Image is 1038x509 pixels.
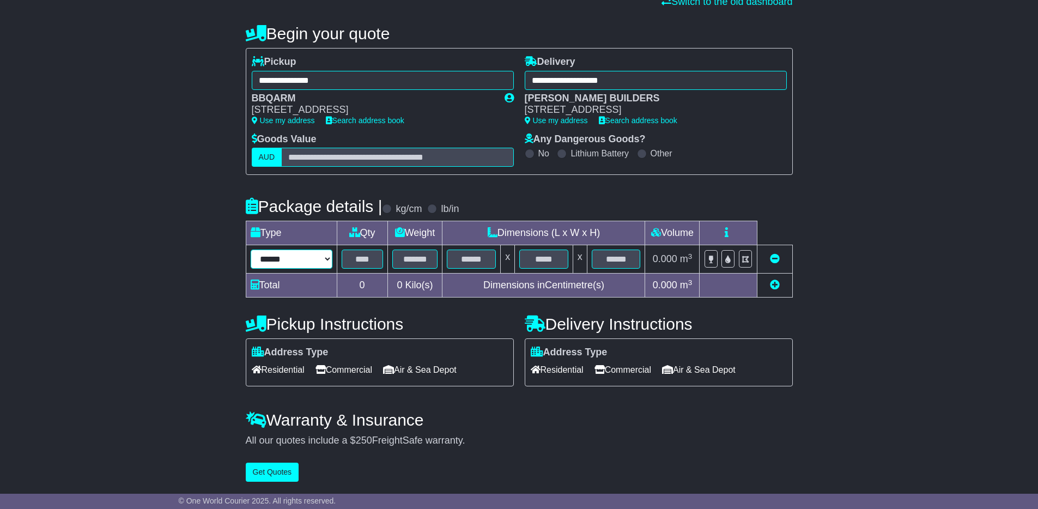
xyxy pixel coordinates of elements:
[525,134,646,146] label: Any Dangerous Goods?
[680,253,693,264] span: m
[252,134,317,146] label: Goods Value
[246,435,793,447] div: All our quotes include a $ FreightSafe warranty.
[570,148,629,159] label: Lithium Battery
[538,148,549,159] label: No
[252,56,296,68] label: Pickup
[662,361,736,378] span: Air & Sea Depot
[501,245,515,274] td: x
[252,116,315,125] a: Use my address
[525,93,776,105] div: [PERSON_NAME] BUILDERS
[525,104,776,116] div: [STREET_ADDRESS]
[531,347,608,359] label: Address Type
[356,435,372,446] span: 250
[599,116,677,125] a: Search address book
[246,411,793,429] h4: Warranty & Insurance
[246,197,383,215] h4: Package details |
[651,148,672,159] label: Other
[252,361,305,378] span: Residential
[594,361,651,378] span: Commercial
[252,104,494,116] div: [STREET_ADDRESS]
[326,116,404,125] a: Search address book
[396,203,422,215] label: kg/cm
[246,274,337,298] td: Total
[770,280,780,290] a: Add new item
[397,280,402,290] span: 0
[246,315,514,333] h4: Pickup Instructions
[525,116,588,125] a: Use my address
[252,148,282,167] label: AUD
[688,278,693,287] sup: 3
[441,203,459,215] label: lb/in
[246,25,793,43] h4: Begin your quote
[680,280,693,290] span: m
[688,252,693,260] sup: 3
[252,347,329,359] label: Address Type
[179,496,336,505] span: © One World Courier 2025. All rights reserved.
[337,274,387,298] td: 0
[246,463,299,482] button: Get Quotes
[387,274,442,298] td: Kilo(s)
[645,221,700,245] td: Volume
[653,253,677,264] span: 0.000
[383,361,457,378] span: Air & Sea Depot
[653,280,677,290] span: 0.000
[525,56,575,68] label: Delivery
[442,274,645,298] td: Dimensions in Centimetre(s)
[573,245,587,274] td: x
[770,253,780,264] a: Remove this item
[442,221,645,245] td: Dimensions (L x W x H)
[246,221,337,245] td: Type
[315,361,372,378] span: Commercial
[387,221,442,245] td: Weight
[531,361,584,378] span: Residential
[252,93,494,105] div: BBQARM
[337,221,387,245] td: Qty
[525,315,793,333] h4: Delivery Instructions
